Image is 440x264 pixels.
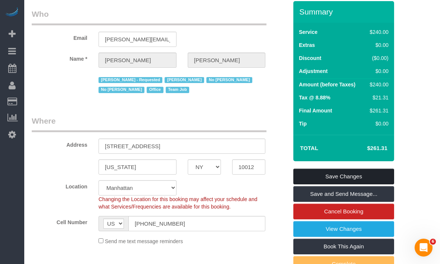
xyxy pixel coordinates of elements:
[293,239,394,254] a: Book This Again
[206,77,252,83] span: No [PERSON_NAME]
[293,204,394,219] a: Cancel Booking
[188,53,266,68] input: Last Name
[166,87,190,93] span: Team Job
[293,186,394,202] a: Save and Send Message...
[105,238,183,244] span: Send me text message reminders
[367,28,388,36] div: $240.00
[32,9,266,25] legend: Who
[26,139,93,149] label: Address
[299,41,315,49] label: Extras
[300,145,318,151] strong: Total
[293,221,394,237] a: View Changes
[367,67,388,75] div: $0.00
[299,67,328,75] label: Adjustment
[345,145,387,152] h4: $261.31
[367,94,388,101] div: $21.31
[299,54,321,62] label: Discount
[367,54,388,62] div: ($0.00)
[430,239,436,245] span: 6
[299,28,318,36] label: Service
[26,216,93,226] label: Cell Number
[99,77,162,83] span: [PERSON_NAME] - Requested
[99,32,177,47] input: Email
[232,159,265,175] input: Zip Code
[299,120,307,127] label: Tip
[367,81,388,88] div: $240.00
[299,107,332,114] label: Final Amount
[99,53,177,68] input: First Name
[26,32,93,42] label: Email
[99,196,257,210] span: Changing the Location for this booking may affect your schedule and what Services/Frequencies are...
[26,180,93,190] label: Location
[367,107,388,114] div: $261.31
[299,81,355,88] label: Amount (before Taxes)
[147,87,163,93] span: Office
[415,239,433,257] iframe: Intercom live chat
[293,169,394,184] a: Save Changes
[26,53,93,63] label: Name *
[367,41,388,49] div: $0.00
[32,115,266,132] legend: Where
[99,87,144,93] span: No [PERSON_NAME]
[4,7,19,18] img: Automaid Logo
[299,94,330,101] label: Tax @ 8.88%
[165,77,204,83] span: [PERSON_NAME]
[128,216,265,231] input: Cell Number
[367,120,388,127] div: $0.00
[99,159,177,175] input: City
[299,7,390,16] h3: Summary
